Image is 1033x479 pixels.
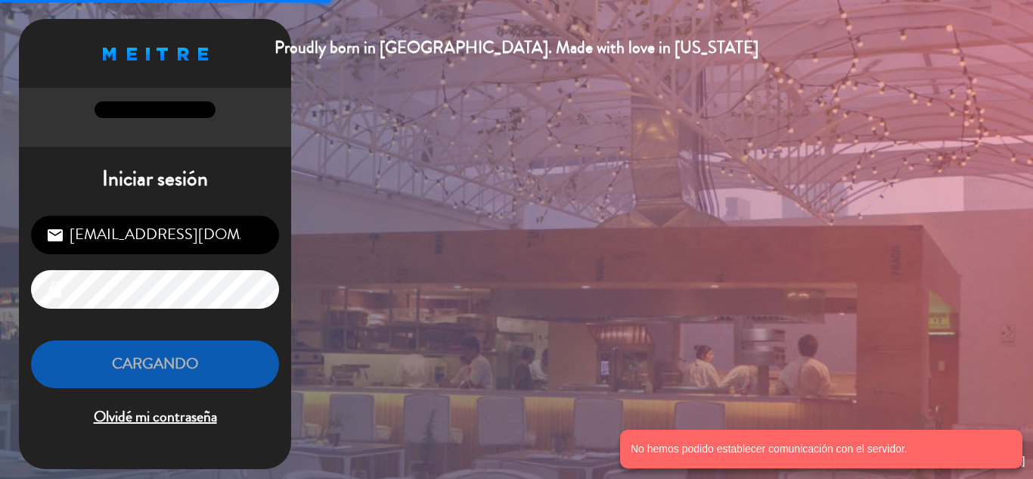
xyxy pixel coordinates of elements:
i: email [46,226,64,244]
h1: Iniciar sesión [19,166,291,192]
span: Olvidé mi contraseña [31,405,279,430]
input: Correo Electrónico [31,216,279,254]
notyf-toast: No hemos podido establecer comunicación con el servidor. [620,430,1022,468]
i: lock [46,281,64,299]
button: Cargando [31,341,279,388]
